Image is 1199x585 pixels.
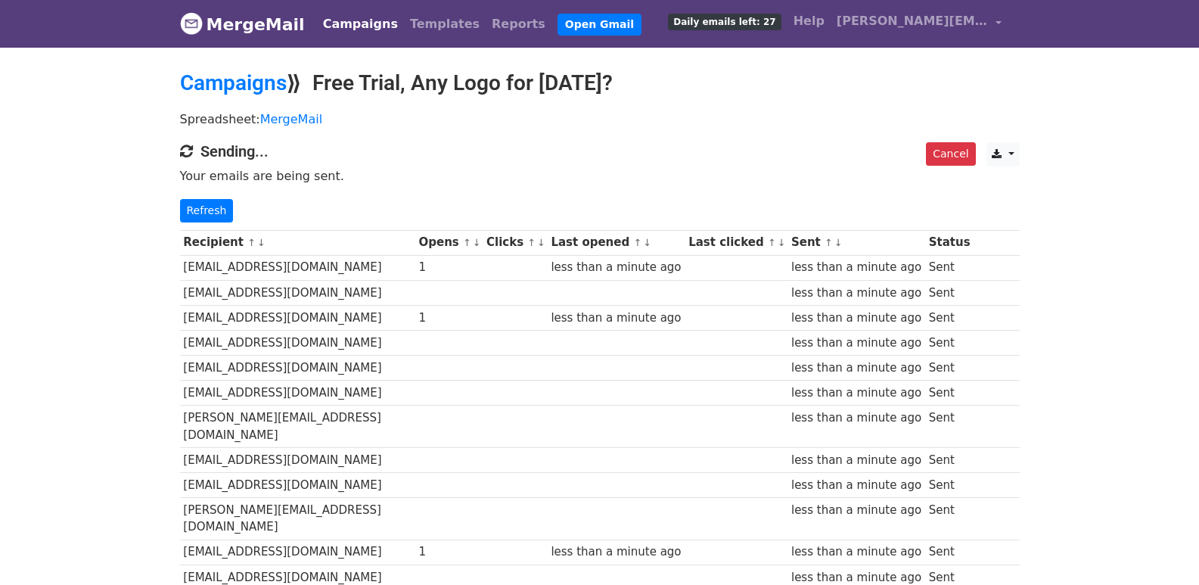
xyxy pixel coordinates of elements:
th: Sent [787,230,925,255]
a: [PERSON_NAME][EMAIL_ADDRESS][DOMAIN_NAME] [831,6,1008,42]
a: ↓ [834,237,843,248]
a: ↓ [537,237,545,248]
h4: Sending... [180,142,1020,160]
th: Opens [415,230,483,255]
div: less than a minute ago [551,259,681,276]
div: 1 [418,310,479,327]
div: less than a minute ago [791,285,921,302]
td: Sent [925,305,974,330]
div: less than a minute ago [791,359,921,377]
td: [PERSON_NAME][EMAIL_ADDRESS][DOMAIN_NAME] [180,498,415,540]
a: ↑ [825,237,833,248]
div: less than a minute ago [791,409,921,427]
span: Daily emails left: 27 [668,14,781,30]
a: ↑ [527,237,536,248]
th: Status [925,230,974,255]
td: Sent [925,330,974,355]
td: [PERSON_NAME][EMAIL_ADDRESS][DOMAIN_NAME] [180,406,415,448]
td: [EMAIL_ADDRESS][DOMAIN_NAME] [180,447,415,472]
div: less than a minute ago [791,452,921,469]
a: Cancel [926,142,975,166]
a: Campaigns [180,70,287,95]
div: less than a minute ago [551,310,681,327]
td: Sent [925,447,974,472]
td: [EMAIL_ADDRESS][DOMAIN_NAME] [180,540,415,565]
th: Last clicked [685,230,787,255]
td: [EMAIL_ADDRESS][DOMAIN_NAME] [180,330,415,355]
img: MergeMail logo [180,12,203,35]
a: MergeMail [260,112,322,126]
a: Templates [404,9,486,39]
td: Sent [925,498,974,540]
td: [EMAIL_ADDRESS][DOMAIN_NAME] [180,255,415,280]
a: ↑ [768,237,776,248]
td: Sent [925,381,974,406]
a: ↑ [247,237,256,248]
div: less than a minute ago [791,502,921,519]
div: less than a minute ago [791,310,921,327]
a: Campaigns [317,9,404,39]
div: less than a minute ago [791,259,921,276]
th: Clicks [483,230,547,255]
a: ↓ [473,237,481,248]
h2: ⟫ Free Trial, Any Logo for [DATE]? [180,70,1020,96]
div: less than a minute ago [791,543,921,561]
div: 1 [418,259,479,276]
div: less than a minute ago [791,335,921,352]
th: Last opened [548,230,685,255]
a: MergeMail [180,8,305,40]
p: Spreadsheet: [180,111,1020,127]
td: Sent [925,255,974,280]
a: ↑ [633,237,641,248]
a: ↑ [463,237,471,248]
td: [EMAIL_ADDRESS][DOMAIN_NAME] [180,280,415,305]
a: Help [787,6,831,36]
a: Daily emails left: 27 [662,6,787,36]
td: Sent [925,472,974,497]
div: less than a minute ago [791,384,921,402]
td: Sent [925,280,974,305]
td: [EMAIL_ADDRESS][DOMAIN_NAME] [180,472,415,497]
span: [PERSON_NAME][EMAIL_ADDRESS][DOMAIN_NAME] [837,12,988,30]
th: Recipient [180,230,415,255]
td: [EMAIL_ADDRESS][DOMAIN_NAME] [180,305,415,330]
td: Sent [925,540,974,565]
td: Sent [925,406,974,448]
div: 1 [418,543,479,561]
div: less than a minute ago [791,477,921,494]
a: Open Gmail [558,14,641,36]
a: Refresh [180,199,234,222]
td: [EMAIL_ADDRESS][DOMAIN_NAME] [180,381,415,406]
div: less than a minute ago [551,543,681,561]
a: ↓ [778,237,786,248]
td: [EMAIL_ADDRESS][DOMAIN_NAME] [180,356,415,381]
p: Your emails are being sent. [180,168,1020,184]
a: Reports [486,9,551,39]
a: ↓ [643,237,651,248]
td: Sent [925,356,974,381]
a: ↓ [257,237,266,248]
